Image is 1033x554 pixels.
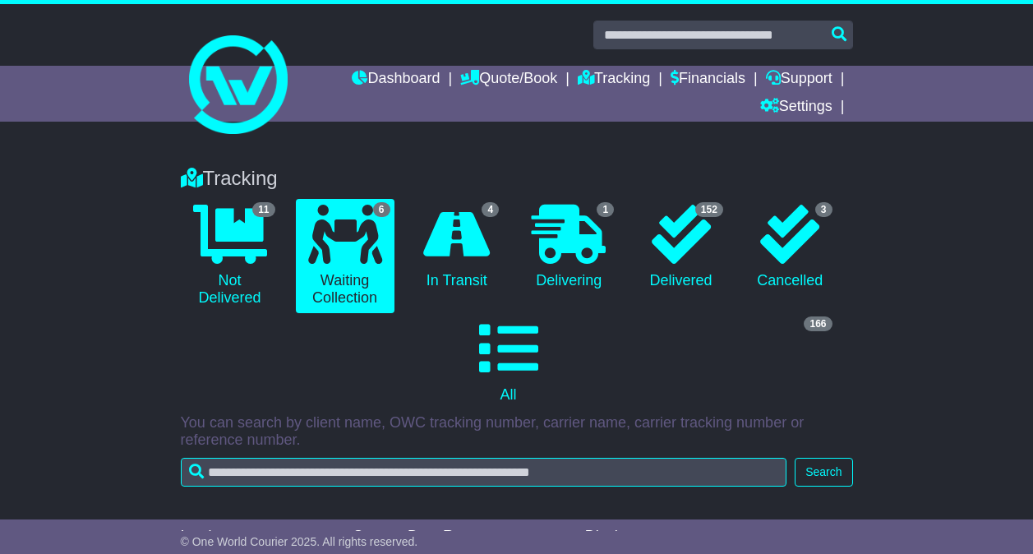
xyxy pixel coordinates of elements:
a: 152 Delivered [634,199,727,296]
a: Financials [671,66,745,94]
span: 1 [597,202,614,217]
a: Settings [760,94,832,122]
span: 4 [482,202,499,217]
div: Custom Date Range [353,528,565,546]
span: 6 [373,202,390,217]
div: Display [585,528,674,546]
span: 3 [815,202,832,217]
a: Tracking [578,66,650,94]
span: 11 [252,202,274,217]
span: 166 [804,316,832,331]
a: 3 Cancelled [744,199,837,296]
div: Tracking [173,167,861,191]
span: 152 [695,202,723,217]
a: 11 Not Delivered [181,199,279,313]
span: © One World Courier 2025. All rights reserved. [181,535,418,548]
div: Invoice [181,528,337,546]
a: 166 All [181,313,837,410]
a: 4 In Transit [411,199,504,296]
a: 6 Waiting Collection [296,199,394,313]
a: Dashboard [352,66,440,94]
a: Quote/Book [460,66,557,94]
a: Support [766,66,832,94]
p: You can search by client name, OWC tracking number, carrier name, carrier tracking number or refe... [181,414,853,450]
a: 1 Delivering [519,199,618,296]
button: Search [795,458,852,487]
